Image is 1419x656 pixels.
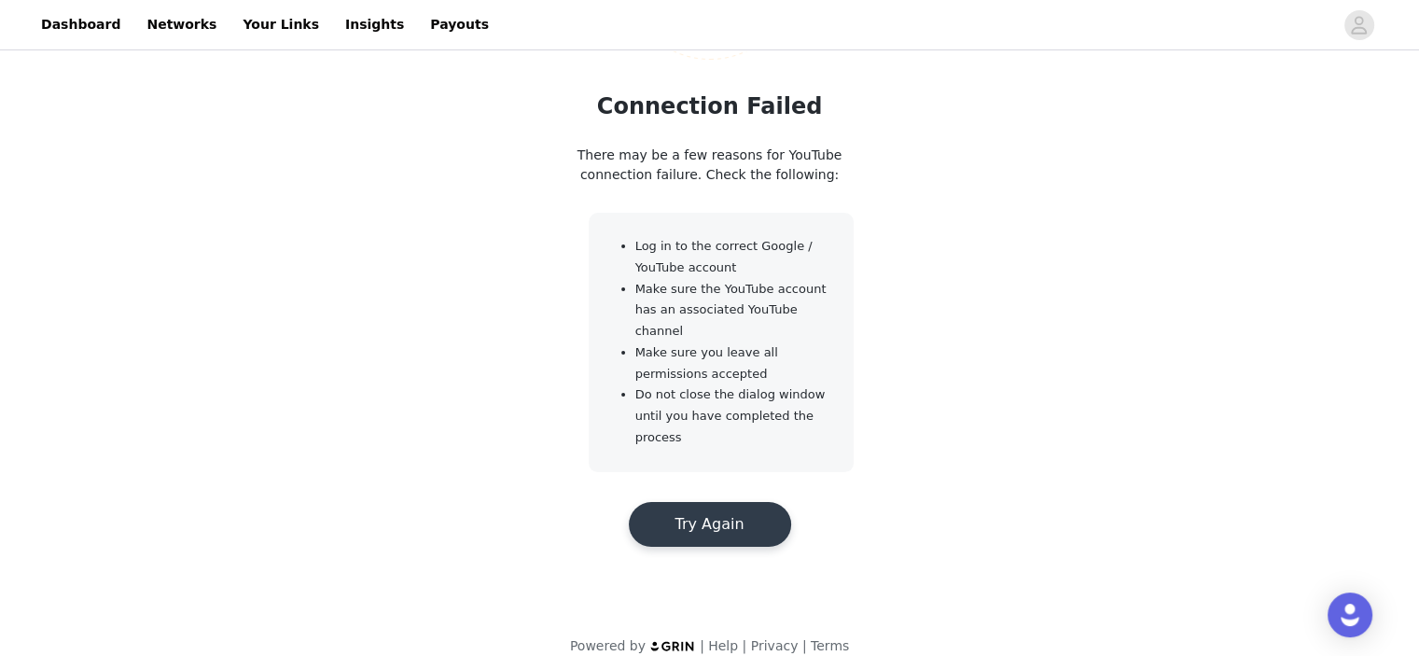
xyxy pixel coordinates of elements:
[700,638,704,653] span: |
[811,638,849,653] a: Terms
[751,638,799,653] a: Privacy
[635,384,831,448] li: Do not close the dialog window until you have completed the process
[635,342,831,385] li: Make sure you leave all permissions accepted
[1328,593,1372,637] div: Open Intercom Messenger
[334,4,415,46] a: Insights
[547,90,873,123] h1: Connection Failed
[577,147,842,182] span: There may be a few reasons for YouTube connection failure. Check the following:
[231,4,330,46] a: Your Links
[135,4,228,46] a: Networks
[708,638,738,653] a: Help
[1350,10,1368,40] div: avatar
[635,236,831,279] li: Log in to the correct Google / YouTube account
[570,638,646,653] span: Powered by
[419,4,500,46] a: Payouts
[802,638,807,653] span: |
[742,638,746,653] span: |
[30,4,132,46] a: Dashboard
[629,502,791,547] button: Try Again
[635,279,831,342] li: Make sure the YouTube account has an associated YouTube channel
[649,640,696,652] img: logo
